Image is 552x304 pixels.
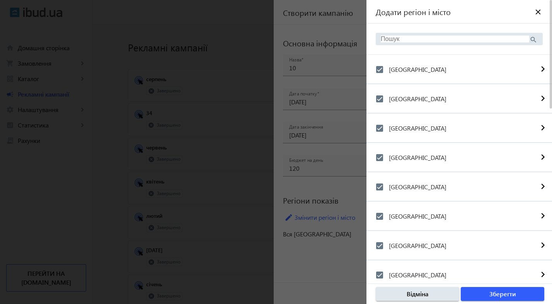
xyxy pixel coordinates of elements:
[387,272,446,278] label: [GEOGRAPHIC_DATA]
[533,65,552,73] mat-icon: navigate_next
[533,153,552,161] mat-icon: navigate_next
[387,243,446,249] label: [GEOGRAPHIC_DATA]
[489,290,516,298] span: Зберегти
[407,290,428,298] span: Відміна
[376,287,459,301] button: Відміна
[533,241,552,249] mat-icon: navigate_next
[533,183,552,190] mat-icon: navigate_next
[387,66,446,73] label: [GEOGRAPHIC_DATA]
[387,96,446,102] label: [GEOGRAPHIC_DATA]
[530,35,537,42] mat-icon: search
[533,271,552,279] mat-icon: navigate_next
[533,212,552,220] mat-icon: navigate_next
[533,95,552,102] mat-icon: navigate_next
[387,213,446,219] label: [GEOGRAPHIC_DATA]
[387,125,446,131] label: [GEOGRAPHIC_DATA]
[381,36,529,42] input: Пошук
[387,184,446,190] label: [GEOGRAPHIC_DATA]
[387,155,446,161] label: [GEOGRAPHIC_DATA]
[533,124,552,132] mat-icon: navigate_next
[461,287,544,301] button: Зберегти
